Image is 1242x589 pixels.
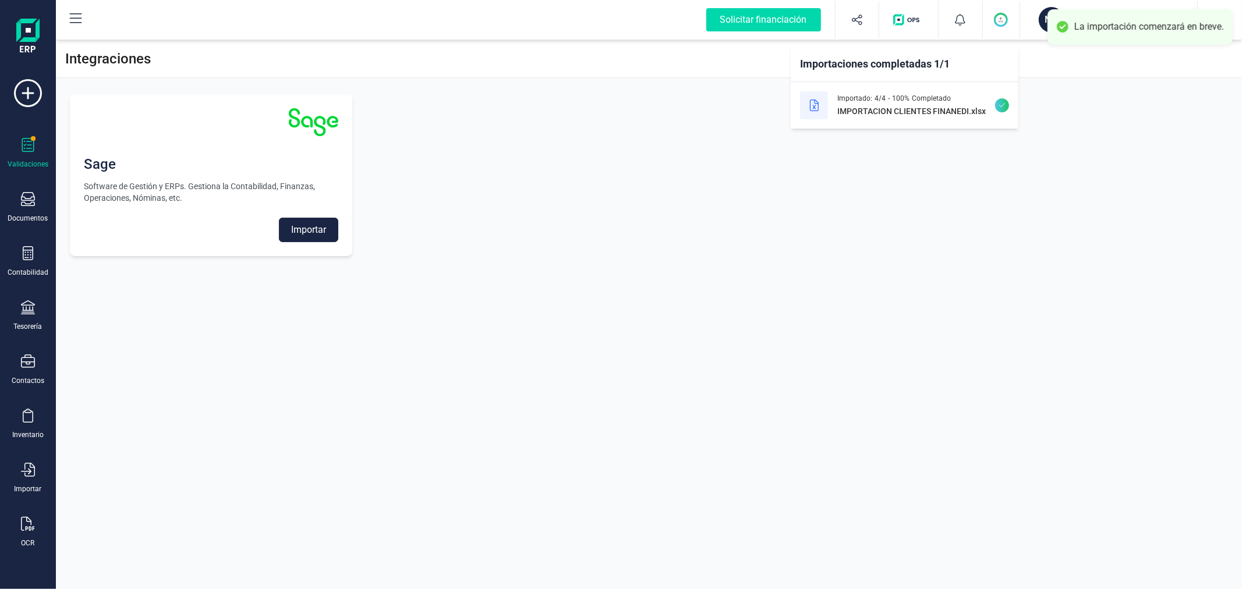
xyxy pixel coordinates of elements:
[1074,21,1224,33] div: La importación comenzará en breve.
[84,155,338,173] p: Sage
[8,214,48,223] div: Documentos
[16,19,40,56] img: Logo Finanedi
[279,218,338,242] button: Importar
[289,108,338,136] img: Sage
[14,322,43,331] div: Tesorería
[56,40,1242,78] div: Integraciones
[706,8,821,31] div: Solicitar financiación
[1039,7,1064,33] div: NA
[15,484,42,494] div: Importar
[8,268,48,277] div: Contabilidad
[1034,1,1183,38] button: NANACESTU URBANA SLXEVI MARCH WOLTÉS
[12,430,44,439] div: Inventario
[893,14,924,26] img: Logo de OPS
[22,538,35,548] div: OCR
[8,159,48,169] div: Validaciones
[12,376,44,385] div: Contactos
[886,1,931,38] button: Logo de OPS
[84,180,338,204] span: Software de Gestión y ERPs. Gestiona la Contabilidad, Finanzas, Operaciones, Nóminas, etc.
[692,1,835,38] button: Solicitar financiación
